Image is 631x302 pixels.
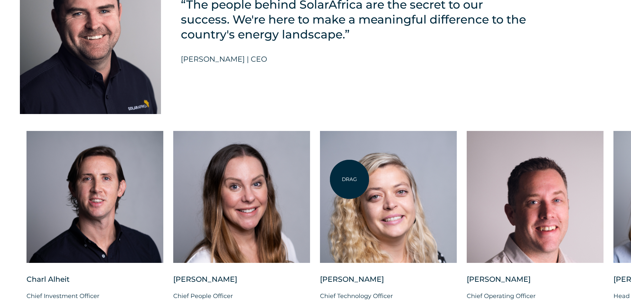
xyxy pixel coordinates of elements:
[181,55,267,64] h5: [PERSON_NAME] | CEO
[173,274,310,291] div: [PERSON_NAME]
[320,291,457,301] p: Chief Technology Officer
[26,274,163,291] div: Charl Alheit
[26,291,163,301] p: Chief Investment Officer
[467,274,604,291] div: [PERSON_NAME]
[173,291,310,301] p: Chief People Officer
[320,274,457,291] div: [PERSON_NAME]
[467,291,604,301] p: Chief Operating Officer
